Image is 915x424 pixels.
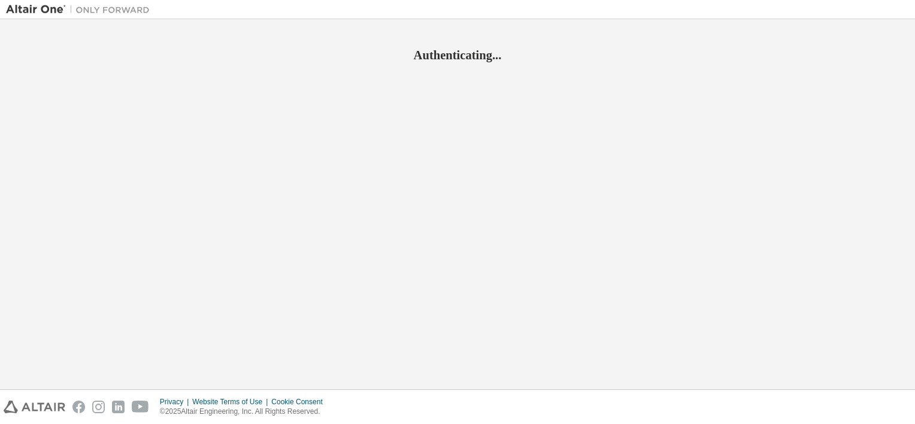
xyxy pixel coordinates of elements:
[192,397,271,407] div: Website Terms of Use
[4,401,65,413] img: altair_logo.svg
[72,401,85,413] img: facebook.svg
[132,401,149,413] img: youtube.svg
[160,397,192,407] div: Privacy
[271,397,329,407] div: Cookie Consent
[6,4,156,16] img: Altair One
[6,47,909,63] h2: Authenticating...
[112,401,125,413] img: linkedin.svg
[160,407,330,417] p: © 2025 Altair Engineering, Inc. All Rights Reserved.
[92,401,105,413] img: instagram.svg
